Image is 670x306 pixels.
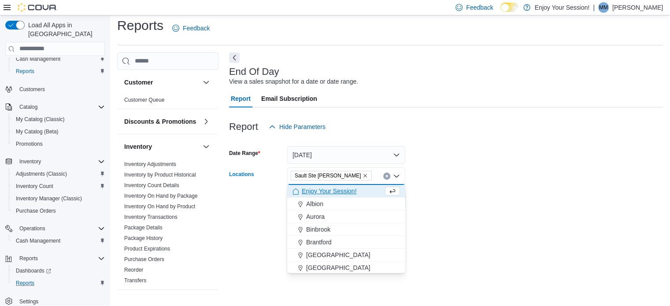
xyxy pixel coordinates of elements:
[12,139,46,149] a: Promotions
[124,78,153,87] h3: Customer
[16,116,65,123] span: My Catalog (Classic)
[306,251,370,259] span: [GEOGRAPHIC_DATA]
[500,3,519,12] input: Dark Mode
[2,83,108,96] button: Customers
[393,173,400,180] button: Close list of options
[117,95,218,109] div: Customer
[12,126,105,137] span: My Catalog (Beta)
[124,171,196,178] span: Inventory by Product Historical
[16,253,41,264] button: Reports
[25,21,105,38] span: Load All Apps in [GEOGRAPHIC_DATA]
[9,180,108,192] button: Inventory Count
[12,236,105,246] span: Cash Management
[124,235,163,241] a: Package History
[12,206,105,216] span: Purchase Orders
[12,169,70,179] a: Adjustments (Classic)
[229,77,358,86] div: View a sales snapshot for a date or date range.
[201,141,211,152] button: Inventory
[19,298,38,305] span: Settings
[12,193,105,204] span: Inventory Manager (Classic)
[306,199,323,208] span: Albion
[124,214,178,221] span: Inventory Transactions
[12,169,105,179] span: Adjustments (Classic)
[124,256,164,262] a: Purchase Orders
[306,225,330,234] span: Binbrook
[124,97,164,103] a: Customer Queue
[231,90,251,107] span: Report
[16,170,67,177] span: Adjustments (Classic)
[287,198,405,210] button: Albion
[287,185,405,198] button: Enjoy Your Session!
[124,193,198,199] a: Inventory On Hand by Package
[265,118,329,136] button: Hide Parameters
[9,125,108,138] button: My Catalog (Beta)
[16,183,53,190] span: Inventory Count
[183,24,210,33] span: Feedback
[16,140,43,147] span: Promotions
[16,55,60,63] span: Cash Management
[124,117,196,126] h3: Discounts & Promotions
[229,66,279,77] h3: End Of Day
[229,122,258,132] h3: Report
[9,113,108,125] button: My Catalog (Classic)
[124,203,195,210] a: Inventory On Hand by Product
[201,77,211,88] button: Customer
[16,156,44,167] button: Inventory
[9,53,108,65] button: Cash Management
[124,192,198,199] span: Inventory On Hand by Package
[124,214,178,220] a: Inventory Transactions
[16,237,60,244] span: Cash Management
[12,206,59,216] a: Purchase Orders
[19,86,45,93] span: Customers
[124,161,176,168] span: Inventory Adjustments
[19,255,38,262] span: Reports
[201,116,211,127] button: Discounts & Promotions
[593,2,595,13] p: |
[12,114,68,125] a: My Catalog (Classic)
[117,159,218,289] div: Inventory
[16,267,51,274] span: Dashboards
[2,252,108,265] button: Reports
[16,223,49,234] button: Operations
[2,101,108,113] button: Catalog
[291,171,372,181] span: Sault Ste Marie
[279,122,326,131] span: Hide Parameters
[124,142,199,151] button: Inventory
[9,65,108,77] button: Reports
[12,265,55,276] a: Dashboards
[16,253,105,264] span: Reports
[124,235,163,242] span: Package History
[9,138,108,150] button: Promotions
[124,117,199,126] button: Discounts & Promotions
[12,126,62,137] a: My Catalog (Beta)
[599,2,608,13] span: MM
[12,54,64,64] a: Cash Management
[124,267,143,273] a: Reorder
[287,262,405,274] button: [GEOGRAPHIC_DATA]
[598,2,609,13] div: Meghan Monk
[124,225,163,231] a: Package Details
[229,150,260,157] label: Date Range
[16,195,82,202] span: Inventory Manager (Classic)
[612,2,663,13] p: [PERSON_NAME]
[124,277,146,284] a: Transfers
[12,278,38,288] a: Reports
[124,246,170,252] a: Product Expirations
[169,19,213,37] a: Feedback
[16,156,105,167] span: Inventory
[16,84,48,95] a: Customers
[124,96,164,103] span: Customer Queue
[18,3,57,12] img: Cova
[16,128,59,135] span: My Catalog (Beta)
[19,158,41,165] span: Inventory
[124,256,164,263] span: Purchase Orders
[9,205,108,217] button: Purchase Orders
[306,238,332,247] span: Brantford
[535,2,590,13] p: Enjoy Your Session!
[12,278,105,288] span: Reports
[124,182,179,189] span: Inventory Count Details
[306,212,325,221] span: Aurora
[2,155,108,168] button: Inventory
[12,181,105,192] span: Inventory Count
